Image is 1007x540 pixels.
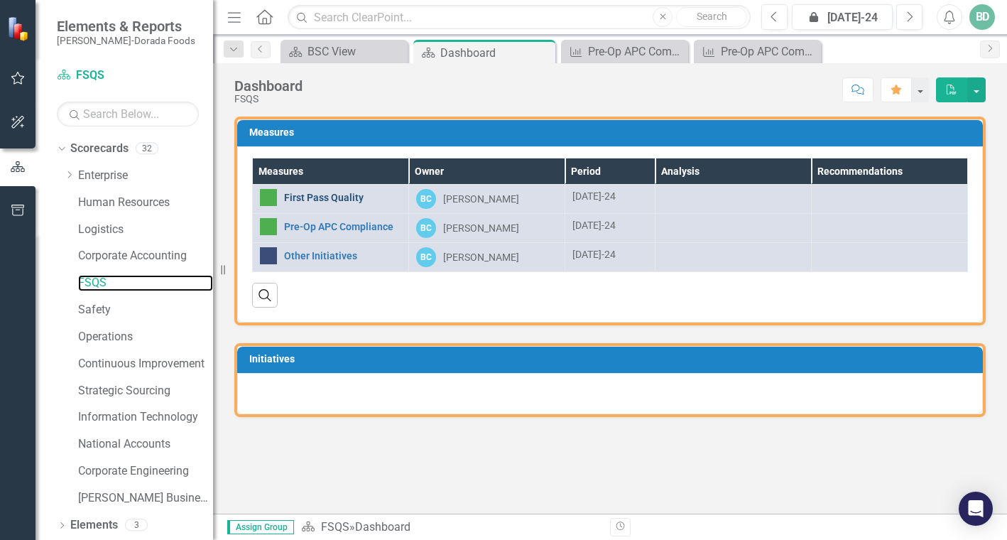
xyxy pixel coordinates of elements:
a: Operations [78,329,213,345]
a: Enterprise [78,168,213,184]
div: Pre-Op APC Compliance [721,43,817,60]
a: BSC View [284,43,404,60]
div: BSC View [307,43,404,60]
div: [DATE]-24 [572,218,648,232]
div: [PERSON_NAME] [443,192,519,206]
a: Information Technology [78,409,213,426]
a: FSQS [78,275,213,291]
div: [DATE]-24 [797,9,888,26]
a: [PERSON_NAME] Business Unit [78,490,213,507]
span: Elements & Reports [57,18,195,35]
a: Elements [70,517,118,534]
div: » [301,519,599,536]
div: BC [416,189,436,209]
img: No Information [260,247,277,264]
small: [PERSON_NAME]-Dorada Foods [57,35,195,46]
img: Above Target [260,189,277,206]
h3: Measures [249,127,976,138]
a: FSQS [321,520,349,534]
input: Search ClearPoint... [288,5,751,30]
div: FSQS [234,94,303,104]
span: Assign Group [227,520,294,534]
a: Scorecards [70,141,129,157]
a: Strategic Sourcing [78,383,213,399]
div: [PERSON_NAME] [443,250,519,264]
a: Corporate Accounting [78,248,213,264]
h3: Initiatives [249,354,976,364]
div: BC [416,247,436,267]
div: 3 [125,519,148,531]
div: 32 [136,143,158,155]
a: Other Initiatives [284,251,401,261]
button: Search [676,7,747,27]
div: Dashboard [355,520,410,534]
a: Continuous Improvement [78,356,213,372]
a: Corporate Engineering [78,463,213,480]
img: ClearPoint Strategy [7,16,32,41]
span: Search [697,11,727,22]
a: Pre-Op APC Compliance [284,222,401,232]
a: FSQS [57,67,199,84]
div: Dashboard [440,44,552,62]
input: Search Below... [57,102,199,126]
div: [PERSON_NAME] [443,221,519,235]
div: Pre-Op APC Compliance [588,43,685,60]
img: Above Target [260,218,277,235]
a: National Accounts [78,436,213,453]
a: Human Resources [78,195,213,211]
a: Pre-Op APC Compliance [697,43,817,60]
div: BC [416,218,436,238]
div: [DATE]-24 [572,247,648,261]
a: Logistics [78,222,213,238]
div: [DATE]-24 [572,189,648,203]
div: Open Intercom Messenger [959,492,993,526]
button: BD [969,4,995,30]
button: [DATE]-24 [792,4,893,30]
a: Safety [78,302,213,318]
a: First Pass Quality [284,193,401,203]
a: Pre-Op APC Compliance [565,43,685,60]
div: Dashboard [234,78,303,94]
